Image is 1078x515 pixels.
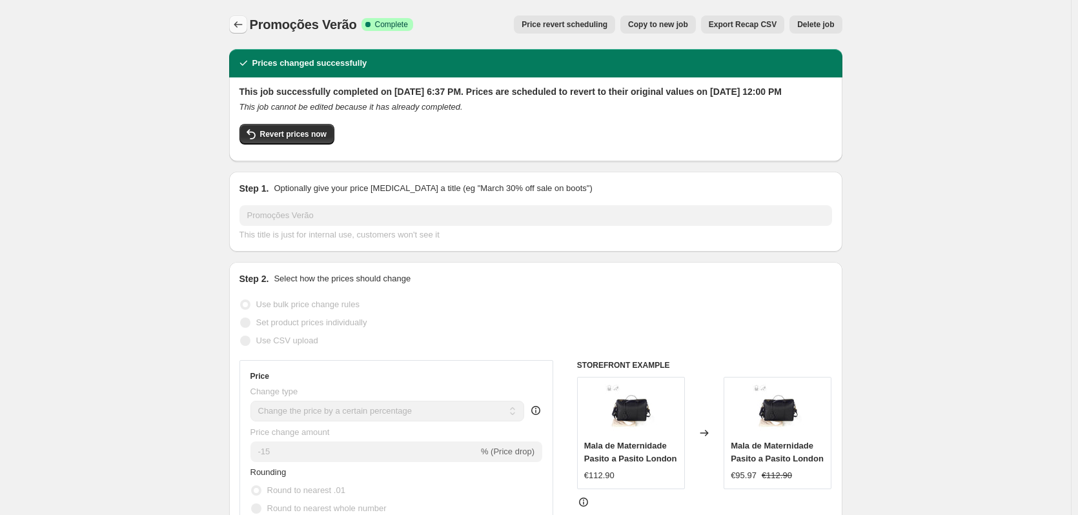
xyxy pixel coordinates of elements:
[256,299,360,309] span: Use bulk price change rules
[731,441,824,463] span: Mala de Maternidade Pasito a Pasito London
[481,447,534,456] span: % (Price drop)
[274,182,592,195] p: Optionally give your price [MEDICAL_DATA] a title (eg "March 30% off sale on boots")
[529,404,542,417] div: help
[250,427,330,437] span: Price change amount
[256,318,367,327] span: Set product prices individually
[239,272,269,285] h2: Step 2.
[762,469,792,482] strike: €112.90
[605,384,656,436] img: 9914_80x.jpg
[252,57,367,70] h2: Prices changed successfully
[797,19,834,30] span: Delete job
[584,441,677,463] span: Mala de Maternidade Pasito a Pasito London
[620,15,696,34] button: Copy to new job
[250,17,357,32] span: Promoções Verão
[250,467,287,477] span: Rounding
[239,85,832,98] h2: This job successfully completed on [DATE] 6:37 PM. Prices are scheduled to revert to their origin...
[250,387,298,396] span: Change type
[274,272,411,285] p: Select how the prices should change
[789,15,842,34] button: Delete job
[584,469,615,482] div: €112.90
[239,230,440,239] span: This title is just for internal use, customers won't see it
[267,485,345,495] span: Round to nearest .01
[709,19,777,30] span: Export Recap CSV
[577,360,832,370] h6: STOREFRONT EXAMPLE
[239,205,832,226] input: 30% off holiday sale
[514,15,615,34] button: Price revert scheduling
[267,503,387,513] span: Round to nearest whole number
[239,124,334,145] button: Revert prices now
[374,19,407,30] span: Complete
[229,15,247,34] button: Price change jobs
[239,102,463,112] i: This job cannot be edited because it has already completed.
[752,384,804,436] img: 9914_80x.jpg
[250,371,269,381] h3: Price
[628,19,688,30] span: Copy to new job
[256,336,318,345] span: Use CSV upload
[522,19,607,30] span: Price revert scheduling
[250,441,478,462] input: -15
[260,129,327,139] span: Revert prices now
[239,182,269,195] h2: Step 1.
[701,15,784,34] button: Export Recap CSV
[731,469,757,482] div: €95.97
